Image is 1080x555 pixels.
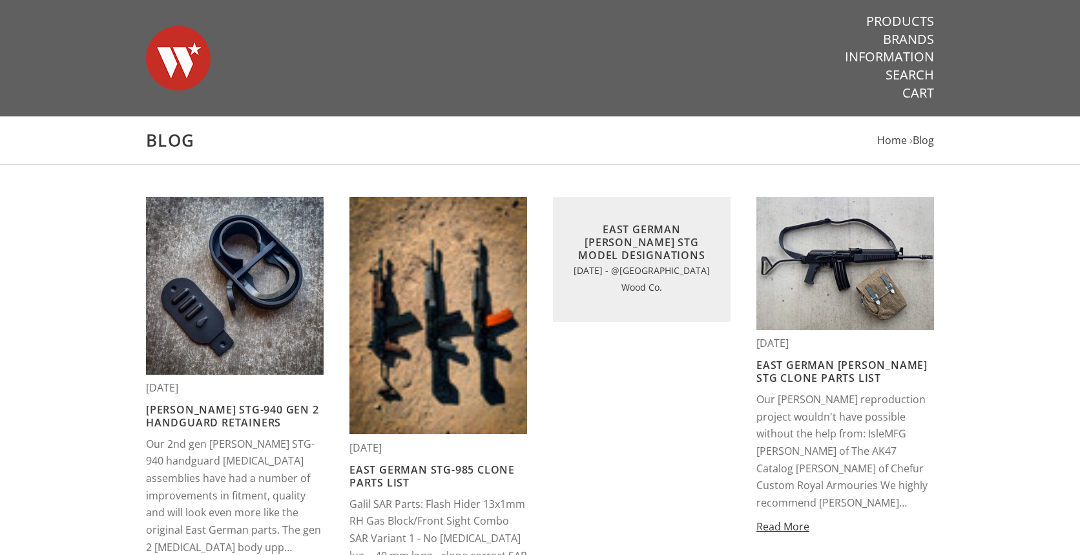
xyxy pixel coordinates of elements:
[902,85,934,101] a: Cart
[756,335,934,352] time: [DATE]
[574,264,710,294] a: [DATE] - @[GEOGRAPHIC_DATA] Wood Co.
[146,379,324,397] time: [DATE]
[578,222,705,262] a: East German [PERSON_NAME] STG Model Designations
[574,264,603,277] span: [DATE]
[146,130,934,151] h1: Blog
[146,13,211,103] img: Warsaw Wood Co.
[756,519,809,534] a: Read More
[349,197,527,435] img: East German STG-985 Clone Parts List
[866,13,934,30] a: Products
[756,391,934,511] div: Our [PERSON_NAME] reproduction project wouldn't have possible without the help from: IsleMFG [PER...
[605,264,710,294] span: - @[GEOGRAPHIC_DATA] Wood Co.
[756,358,928,385] a: East German [PERSON_NAME] STG Clone Parts List
[845,48,934,65] a: Information
[913,133,934,147] a: Blog
[909,132,934,149] li: ›
[877,133,907,147] a: Home
[146,197,324,375] img: Wieger STG-940 Gen 2 Handguard Retainers
[886,67,934,83] a: Search
[756,197,934,330] img: East German Wieger STG Clone Parts List
[146,403,319,430] a: [PERSON_NAME] STG-940 Gen 2 Handguard Retainers
[349,439,527,457] time: [DATE]
[349,463,515,490] a: East German STG-985 Clone Parts List
[883,31,934,48] a: Brands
